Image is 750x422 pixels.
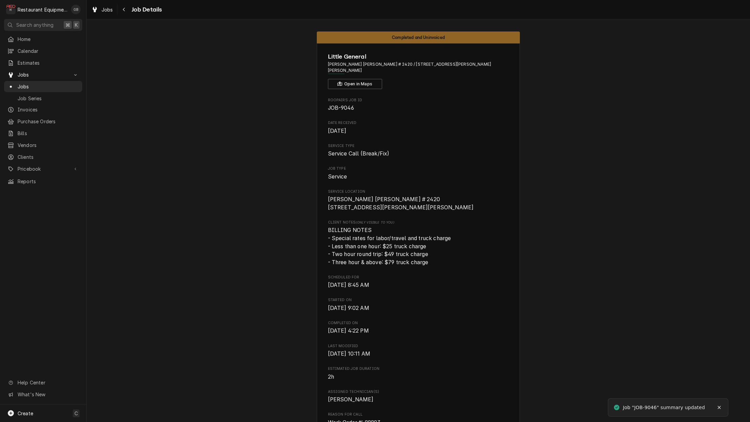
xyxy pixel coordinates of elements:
[18,83,79,90] span: Jobs
[4,93,82,104] a: Job Series
[18,118,79,125] span: Purchase Orders
[392,35,445,40] span: Completed and Uninvoiced
[4,34,82,45] a: Home
[18,165,69,172] span: Pricebook
[18,95,79,102] span: Job Series
[328,128,347,134] span: [DATE]
[4,104,82,115] a: Invoices
[328,195,509,211] span: Service Location
[328,189,509,212] div: Service Location
[4,81,82,92] a: Jobs
[102,6,113,13] span: Jobs
[18,153,79,161] span: Clients
[6,5,16,14] div: Restaurant Equipment Diagnostics's Avatar
[4,69,82,80] a: Go to Jobs
[119,4,130,15] button: Navigate back
[89,4,116,15] a: Jobs
[328,189,509,194] span: Service Location
[328,143,509,149] span: Service Type
[328,220,509,267] div: [object Object]
[18,130,79,137] span: Bills
[328,127,509,135] span: Date Received
[328,320,509,335] div: Completed On
[4,151,82,163] a: Clients
[328,98,509,112] div: Roopairs Job ID
[328,120,509,126] span: Date Received
[18,410,33,416] span: Create
[18,71,69,78] span: Jobs
[328,52,509,61] span: Name
[328,343,509,358] div: Last Modified
[4,377,82,388] a: Go to Help Center
[18,106,79,113] span: Invoices
[328,282,369,288] span: [DATE] 8:45 AM
[18,391,78,398] span: What's New
[328,343,509,349] span: Last Modified
[4,57,82,68] a: Estimates
[4,116,82,127] a: Purchase Orders
[328,220,509,225] span: Client Notes
[328,275,509,280] span: Scheduled For
[328,52,509,89] div: Client Information
[328,412,509,417] span: Reason For Call
[328,351,370,357] span: [DATE] 10:11 AM
[6,5,16,14] div: R
[65,21,70,28] span: ⌘
[328,366,509,381] div: Estimated Job Duration
[328,166,509,181] div: Job Type
[18,379,78,386] span: Help Center
[328,120,509,135] div: Date Received
[328,150,390,157] span: Service Call (Break/Fix)
[328,327,509,335] span: Completed On
[328,79,382,89] button: Open in Maps
[328,150,509,158] span: Service Type
[71,5,81,14] div: GB
[328,104,509,112] span: Roopairs Job ID
[4,19,82,31] button: Search anything⌘K
[328,374,334,380] span: 2h
[18,178,79,185] span: Reports
[328,275,509,289] div: Scheduled For
[317,31,520,43] div: Status
[328,105,354,111] span: JOB-9046
[328,320,509,326] span: Completed On
[328,305,369,311] span: [DATE] 9:02 AM
[328,173,347,180] span: Service
[16,21,53,28] span: Search anything
[328,373,509,381] span: Estimated Job Duration
[18,142,79,149] span: Vendors
[328,61,509,74] span: Address
[328,304,509,312] span: Started On
[328,297,509,312] div: Started On
[328,389,509,395] span: Assigned Technician(s)
[328,297,509,303] span: Started On
[328,226,509,266] span: [object Object]
[18,47,79,55] span: Calendar
[328,227,451,266] span: BILLING NOTES - Special rates for labor/travel and truck charge - Less than one hour: $25 truck c...
[356,220,394,224] span: (Only Visible to You)
[328,396,509,404] span: Assigned Technician(s)
[328,281,509,289] span: Scheduled For
[130,5,162,14] span: Job Details
[328,389,509,404] div: Assigned Technician(s)
[328,143,509,158] div: Service Type
[623,404,706,411] div: Job "JOB-9046" summary updated
[4,163,82,174] a: Go to Pricebook
[74,410,78,417] span: C
[328,173,509,181] span: Job Type
[328,98,509,103] span: Roopairs Job ID
[328,396,374,403] span: [PERSON_NAME]
[4,140,82,151] a: Vendors
[328,166,509,171] span: Job Type
[328,328,369,334] span: [DATE] 4:22 PM
[75,21,78,28] span: K
[18,59,79,66] span: Estimates
[18,6,67,13] div: Restaurant Equipment Diagnostics
[4,128,82,139] a: Bills
[4,176,82,187] a: Reports
[71,5,81,14] div: Gary Beaver's Avatar
[4,389,82,400] a: Go to What's New
[328,350,509,358] span: Last Modified
[328,366,509,372] span: Estimated Job Duration
[4,45,82,57] a: Calendar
